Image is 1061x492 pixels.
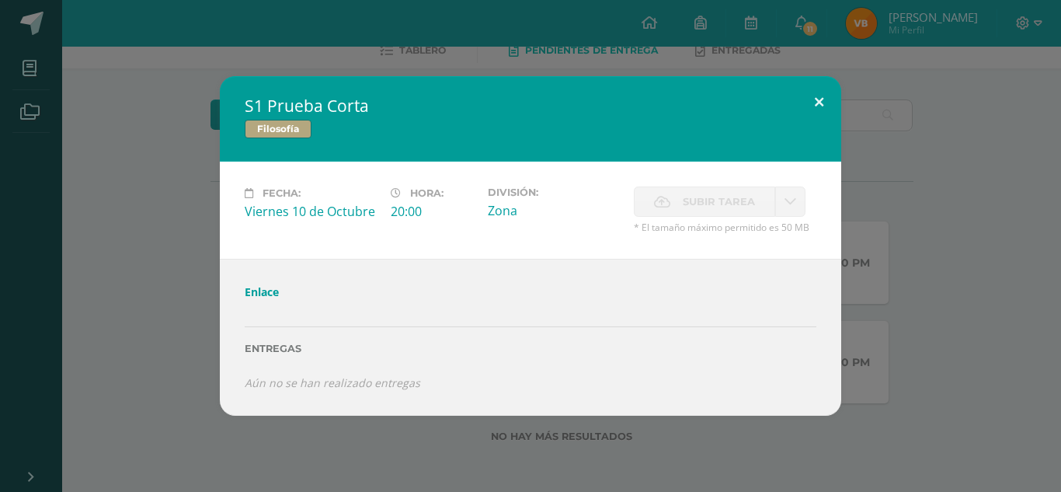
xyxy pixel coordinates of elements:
span: * El tamaño máximo permitido es 50 MB [634,221,816,234]
i: Aún no se han realizado entregas [245,375,420,390]
span: Fecha: [263,187,301,199]
label: La fecha de entrega ha expirado [634,187,775,217]
div: Viernes 10 de Octubre [245,203,378,220]
label: Entregas [245,343,816,354]
span: Hora: [410,187,444,199]
a: Enlace [245,284,279,299]
span: Filosofía [245,120,311,138]
div: Zona [488,202,621,219]
label: División: [488,187,621,198]
button: Close (Esc) [797,76,841,129]
h2: S1 Prueba Corta [245,95,816,117]
span: Subir tarea [683,187,755,216]
a: La fecha de entrega ha expirado [775,187,805,217]
div: 20:00 [391,203,475,220]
